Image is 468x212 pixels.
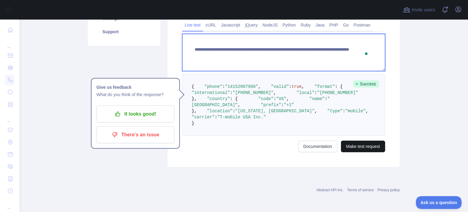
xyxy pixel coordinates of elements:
a: Go [341,20,351,30]
a: Documentation [298,141,337,152]
span: , [238,102,240,107]
span: , [366,109,368,113]
span: { [192,84,194,89]
a: Support [95,25,153,38]
button: Invite users [402,5,436,15]
span: "local" [296,90,314,95]
span: "[PHONE_NUMBER]" [232,90,273,95]
span: : [274,96,276,101]
span: "[GEOGRAPHIC_DATA]" [192,96,330,107]
span: "type" [327,109,342,113]
span: "prefix" [261,102,281,107]
span: : [289,84,291,89]
span: "T-mobile USA Inc." [217,115,266,120]
a: Live test [182,20,203,30]
span: "valid" [271,84,289,89]
span: : [343,109,345,113]
p: It looks good! [101,109,170,119]
span: "international" [192,90,230,95]
span: "[PHONE_NUMBER]" [317,90,358,95]
h1: Give us feedback [96,84,174,91]
a: Abstract API Inc. [317,188,344,192]
a: cURL [203,20,218,30]
span: : [325,96,327,101]
span: , [274,90,276,95]
span: "carrier" [192,115,215,120]
span: "code" [258,96,273,101]
span: } [192,121,194,126]
button: Make test request [341,141,385,152]
span: : [215,115,217,120]
span: : [230,90,232,95]
div: ... [5,111,15,123]
span: "phone" [204,84,222,89]
a: NodeJS [260,20,280,30]
span: "US" [276,96,286,101]
span: "mobile" [345,109,366,113]
span: Success [353,80,379,88]
a: Privacy policy [378,188,400,192]
span: "format" [314,84,335,89]
span: "[US_STATE], [GEOGRAPHIC_DATA]" [235,109,314,113]
span: }, [192,109,197,113]
iframe: Toggle Customer Support [416,196,462,209]
button: It looks good! [96,106,174,123]
span: "country" [207,96,230,101]
p: What do you think of the response? [96,91,174,98]
span: , [302,84,304,89]
span: true [292,84,302,89]
span: : [314,90,317,95]
a: Terms of service [347,188,374,192]
span: : [222,84,225,89]
span: "location" [207,109,232,113]
span: : { [335,84,343,89]
span: : [232,109,235,113]
a: Java [313,20,327,30]
div: ... [5,198,15,210]
div: ... [5,37,15,49]
a: jQuery [243,20,260,30]
span: Invite users [412,6,435,13]
button: There's an issue [96,126,174,143]
a: PHP [327,20,341,30]
textarea: To enrich screen reader interactions, please activate Accessibility in Grammarly extension settings [182,34,385,71]
p: There's an issue [101,130,170,140]
span: "name" [310,96,325,101]
span: , [314,109,317,113]
span: , [258,84,261,89]
a: Javascript [218,20,243,30]
span: "+1" [284,102,294,107]
a: Ruby [298,20,313,30]
span: }, [192,96,197,101]
a: Python [280,20,298,30]
span: , [286,96,289,101]
span: "14152007986" [225,84,258,89]
span: : [281,102,284,107]
span: : { [230,96,238,101]
a: Postman [351,20,373,30]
